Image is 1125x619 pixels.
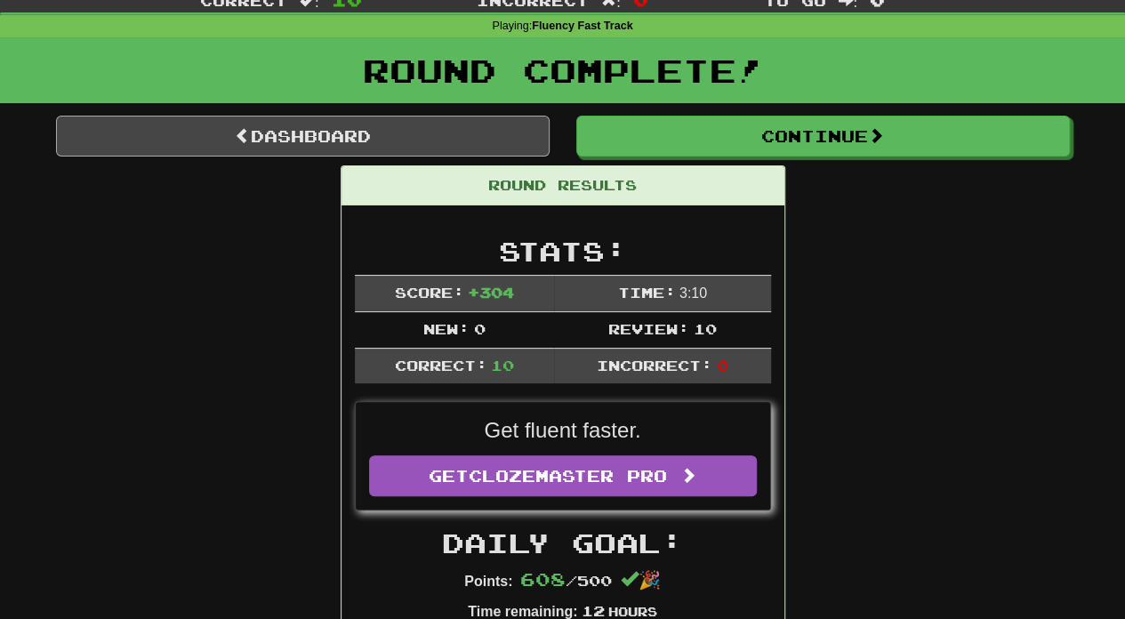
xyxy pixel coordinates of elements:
[716,357,727,374] span: 0
[464,574,512,589] strong: Points:
[491,357,514,374] span: 10
[532,20,632,32] strong: Fluency Fast Track
[581,602,604,619] span: 12
[369,415,757,446] p: Get fluent faster.
[576,116,1070,157] button: Continue
[394,357,486,374] span: Correct:
[468,284,514,301] span: + 304
[617,284,675,301] span: Time:
[342,166,784,205] div: Round Results
[423,320,470,337] span: New:
[6,52,1119,88] h1: Round Complete!
[608,320,689,337] span: Review:
[394,284,463,301] span: Score:
[468,604,577,619] strong: Time remaining:
[520,568,566,590] span: 608
[597,357,712,374] span: Incorrect:
[693,320,716,337] span: 10
[473,320,485,337] span: 0
[608,604,657,619] small: Hours
[679,285,707,301] span: 3 : 10
[369,455,757,496] a: GetClozemaster Pro
[355,237,771,266] h2: Stats:
[355,528,771,558] h2: Daily Goal:
[469,466,667,486] span: Clozemaster Pro
[520,572,612,589] span: / 500
[56,116,550,157] a: Dashboard
[621,570,661,590] span: 🎉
